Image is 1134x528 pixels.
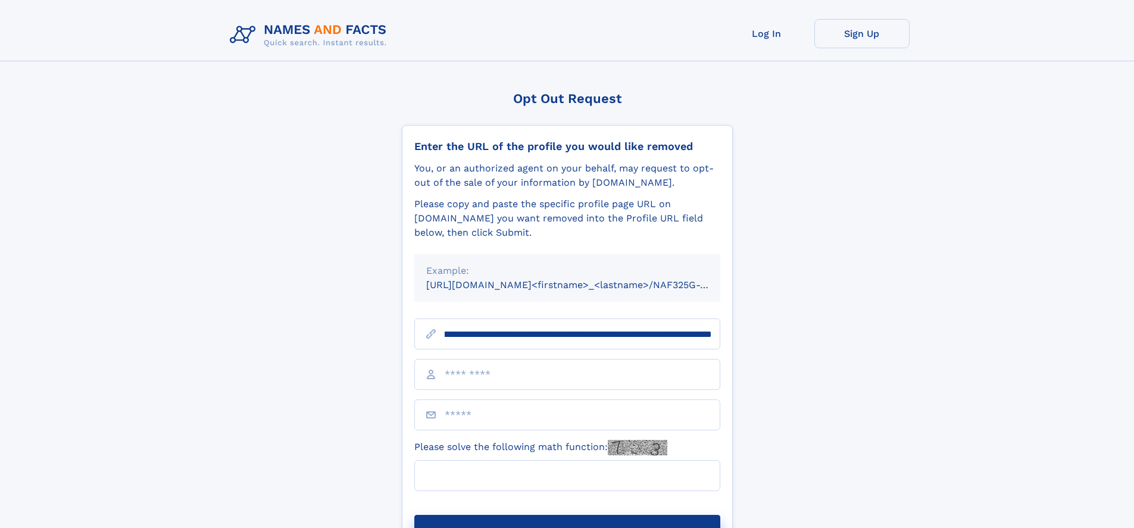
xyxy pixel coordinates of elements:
[414,161,720,190] div: You, or an authorized agent on your behalf, may request to opt-out of the sale of your informatio...
[414,140,720,153] div: Enter the URL of the profile you would like removed
[414,197,720,240] div: Please copy and paste the specific profile page URL on [DOMAIN_NAME] you want removed into the Pr...
[402,91,733,106] div: Opt Out Request
[719,19,814,48] a: Log In
[426,264,708,278] div: Example:
[414,440,667,455] label: Please solve the following math function:
[225,19,396,51] img: Logo Names and Facts
[814,19,910,48] a: Sign Up
[426,279,743,290] small: [URL][DOMAIN_NAME]<firstname>_<lastname>/NAF325G-xxxxxxxx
